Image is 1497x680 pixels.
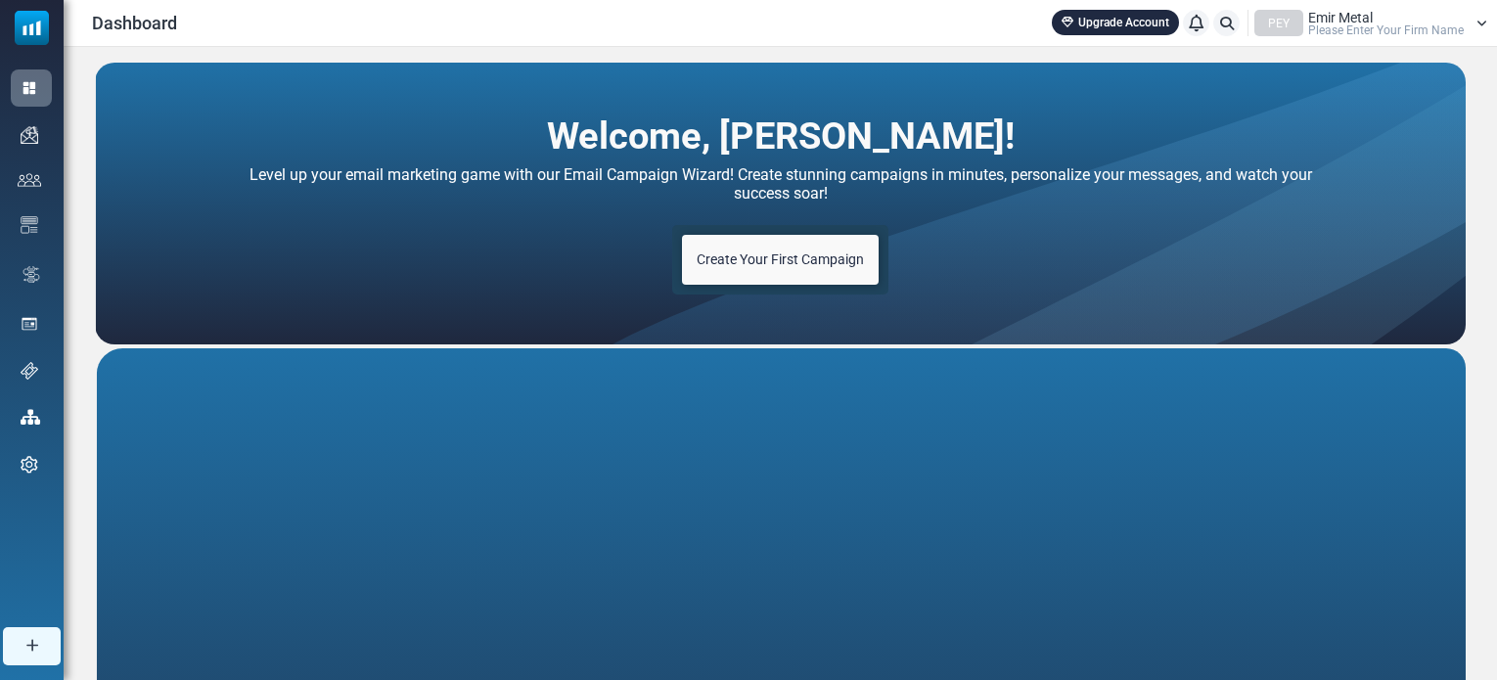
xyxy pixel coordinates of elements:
img: settings-icon.svg [21,456,38,474]
img: landing_pages.svg [21,315,38,333]
img: dashboard-icon-active.svg [21,79,38,97]
a: PEY Emir Metal Please Enter Your Firm Name [1254,10,1487,36]
span: Emir Metal [1308,11,1373,24]
span: Please Enter Your Firm Name [1308,24,1464,36]
img: contacts-icon.svg [18,173,41,187]
img: campaigns-icon.png [21,126,38,144]
span: Create Your First Campaign [697,251,864,267]
img: mailsoftly_icon_blue_white.svg [15,11,49,45]
h2: Welcome, [PERSON_NAME]! [547,113,1015,146]
img: email-templates-icon.svg [21,216,38,234]
img: support-icon.svg [21,362,38,380]
h4: Level up your email marketing game with our Email Campaign Wizard! Create stunning campaigns in m... [95,160,1466,207]
img: workflow.svg [21,263,42,286]
a: Upgrade Account [1052,10,1179,35]
div: PEY [1254,10,1303,36]
span: Dashboard [92,10,177,36]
